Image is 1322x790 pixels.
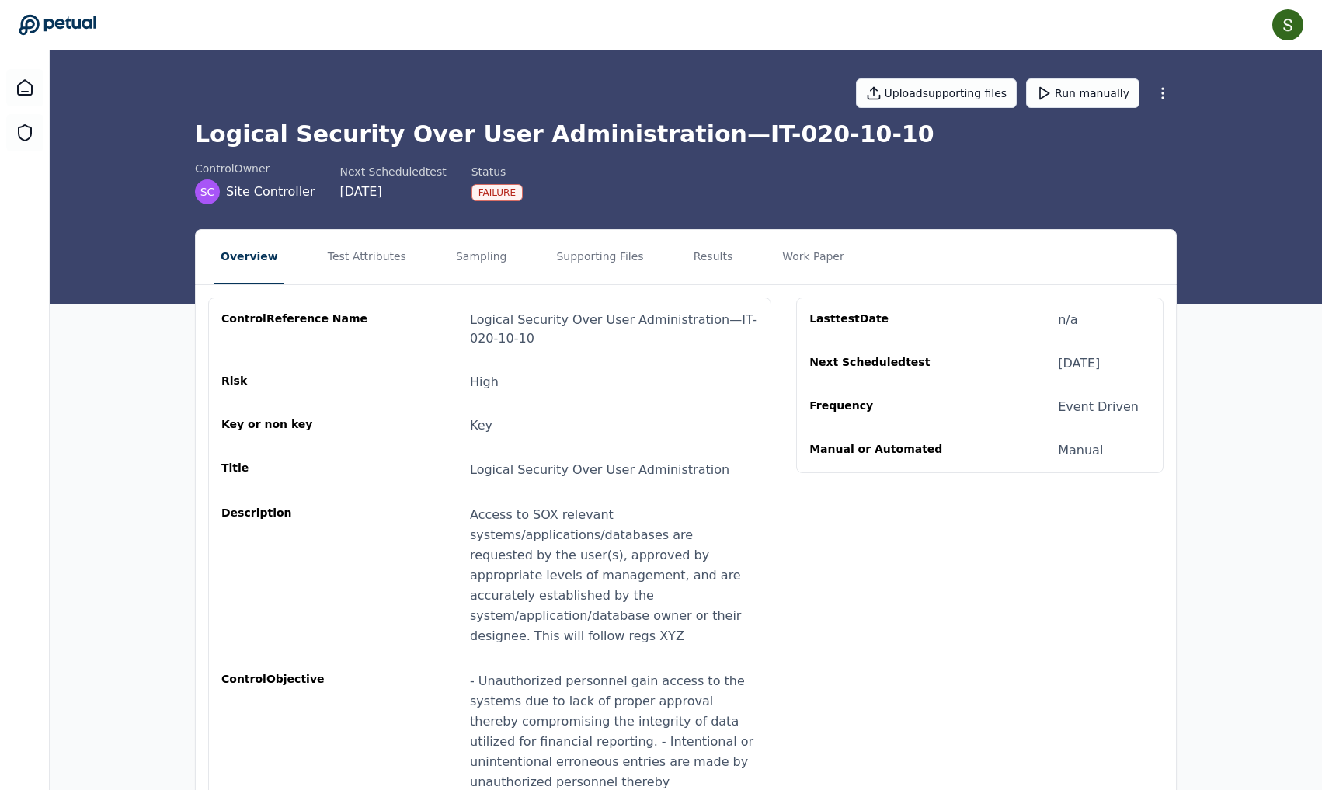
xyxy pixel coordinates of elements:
[470,462,729,477] span: Logical Security Over User Administration
[214,230,284,284] button: Overview
[6,114,43,151] a: SOC
[196,230,1176,284] nav: Tabs
[809,441,958,460] div: Manual or Automated
[809,311,958,329] div: Last test Date
[322,230,412,284] button: Test Attributes
[687,230,739,284] button: Results
[776,230,851,284] button: Work Paper
[470,311,758,348] div: Logical Security Over User Administration — IT-020-10-10
[450,230,513,284] button: Sampling
[550,230,649,284] button: Supporting Files
[470,505,758,646] div: Access to SOX relevant systems/applications/databases are requested by the user(s), approved by a...
[1058,441,1103,460] div: Manual
[221,311,371,348] div: control Reference Name
[1058,398,1139,416] div: Event Driven
[470,373,499,392] div: High
[195,120,1177,148] h1: Logical Security Over User Administration — IT-020-10-10
[6,69,43,106] a: Dashboard
[226,183,315,201] span: Site Controller
[221,416,371,435] div: Key or non key
[809,398,958,416] div: Frequency
[221,505,371,646] div: Description
[471,184,523,201] div: Failure
[1058,354,1100,373] div: [DATE]
[471,164,523,179] div: Status
[221,373,371,392] div: Risk
[340,183,447,201] div: [DATE]
[340,164,447,179] div: Next Scheduled test
[1058,311,1077,329] div: n/a
[809,354,958,373] div: Next Scheduled test
[470,416,492,435] div: Key
[1272,9,1303,40] img: Samuel Tan
[856,78,1018,108] button: Uploadsupporting files
[1149,79,1177,107] button: More Options
[19,14,96,36] a: Go to Dashboard
[200,184,215,200] span: SC
[1026,78,1139,108] button: Run manually
[195,161,315,176] div: control Owner
[221,460,371,480] div: Title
